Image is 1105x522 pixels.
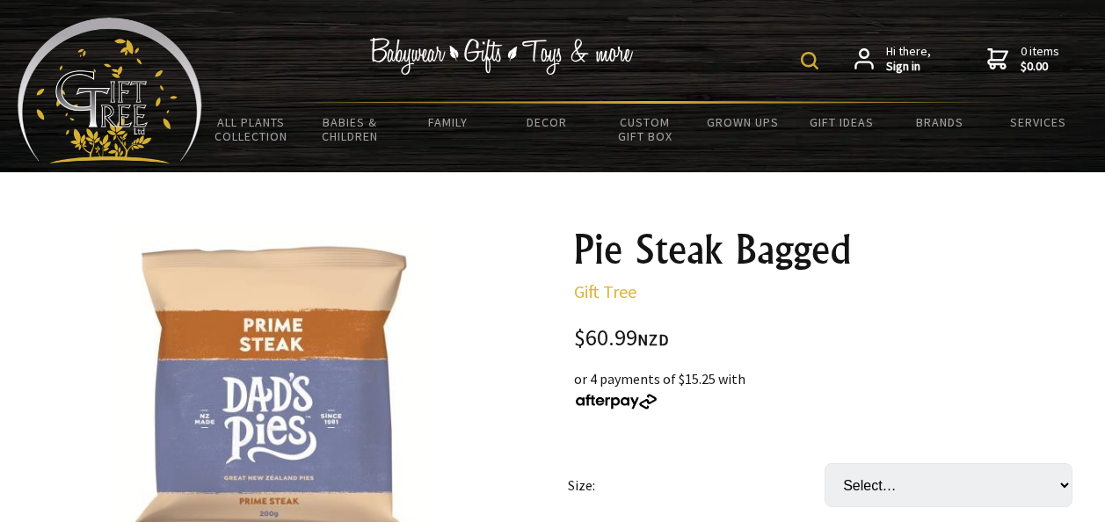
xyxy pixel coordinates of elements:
[18,18,202,163] img: Babyware - Gifts - Toys and more...
[1021,59,1059,75] strong: $0.00
[574,228,1087,271] h1: Pie Steak Bagged
[886,44,931,75] span: Hi there,
[989,104,1087,141] a: Services
[891,104,989,141] a: Brands
[801,52,818,69] img: product search
[301,104,399,155] a: Babies & Children
[574,368,1087,410] div: or 4 payments of $15.25 with
[574,327,1087,351] div: $60.99
[574,394,658,410] img: Afterpay
[574,280,636,302] a: Gift Tree
[1021,43,1059,75] span: 0 items
[370,38,634,75] img: Babywear - Gifts - Toys & more
[399,104,498,141] a: Family
[792,104,891,141] a: Gift Ideas
[596,104,694,155] a: Custom Gift Box
[987,44,1059,75] a: 0 items$0.00
[886,59,931,75] strong: Sign in
[854,44,931,75] a: Hi there,Sign in
[637,330,669,350] span: NZD
[202,104,301,155] a: All Plants Collection
[498,104,596,141] a: Decor
[694,104,792,141] a: Grown Ups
